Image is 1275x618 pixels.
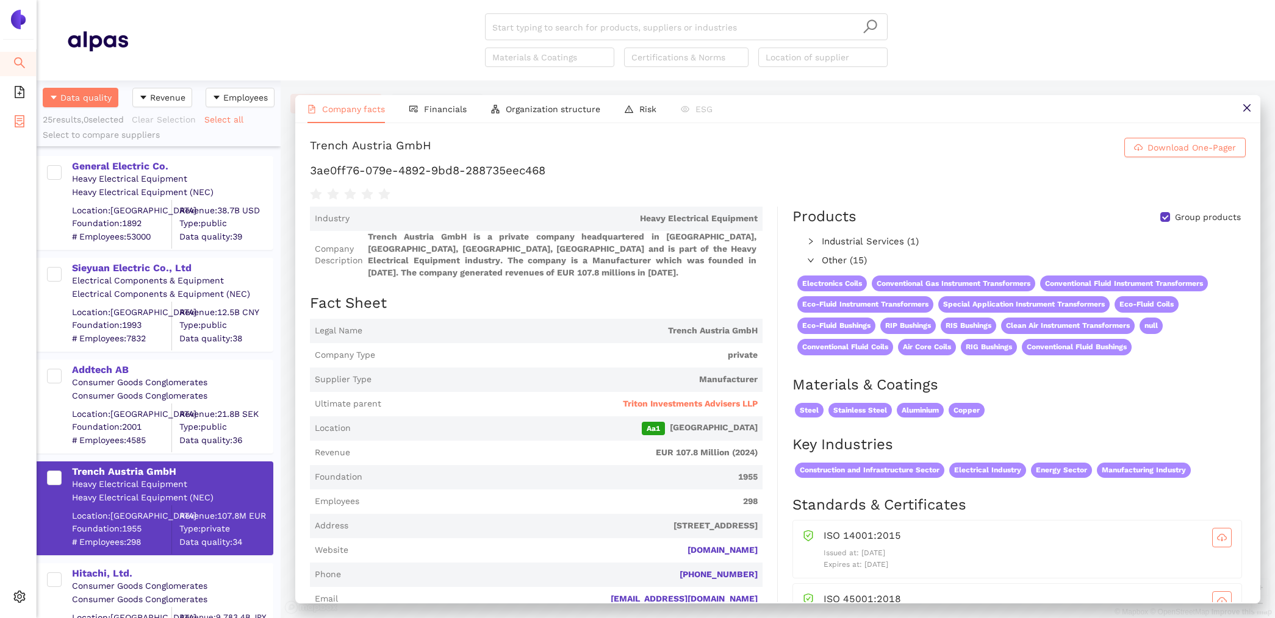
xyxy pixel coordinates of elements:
span: Clean Air Instrument Transformers [1001,318,1135,334]
span: # Employees: 4585 [72,434,171,446]
span: eye [681,105,689,113]
div: Consumer Goods Conglomerates [72,594,272,606]
span: Stainless Steel [828,403,892,418]
span: null [1140,318,1163,334]
div: Trench Austria GmbH [310,138,431,157]
span: Foundation: 2001 [72,421,171,433]
span: # Employees: 7832 [72,332,171,344]
span: Conventional Fluid Bushings [1022,339,1132,355]
span: 298 [364,495,758,508]
span: star [344,188,356,201]
span: Foundation: 1993 [72,319,171,332]
span: caret-down [212,93,221,103]
span: Financials [424,104,467,114]
div: Products [792,207,857,227]
span: EUR 107.8 Million (2024) [355,447,758,459]
span: Energy Sector [1031,463,1092,478]
div: Heavy Electrical Equipment (NEC) [72,186,272,199]
h2: Materials & Coatings [792,375,1246,396]
div: General Electric Co. [72,160,272,173]
button: caret-downData quality [43,88,118,107]
span: Type: public [179,319,272,332]
span: Foundation: 1955 [72,523,171,535]
span: cloud-download [1213,596,1231,606]
span: file-add [13,82,26,106]
span: star [310,188,322,201]
span: ESG [695,104,713,114]
span: caret-down [49,93,58,103]
div: Location: [GEOGRAPHIC_DATA] [72,204,171,216]
span: Trench Austria GmbH is a private company headquartered in [GEOGRAPHIC_DATA], [GEOGRAPHIC_DATA], [... [368,231,758,279]
span: Aluminium [897,403,944,418]
span: Employees [223,91,268,104]
span: Type: public [179,218,272,230]
p: Expires at: [DATE] [824,559,1232,570]
div: ISO 45001:2018 [824,591,1232,611]
span: Heavy Electrical Equipment [354,213,758,225]
span: Steel [795,403,824,418]
span: Data quality: 36 [179,434,272,446]
span: Employees [315,495,359,508]
span: Manufacturing Industry [1097,463,1191,478]
span: Data quality: 39 [179,230,272,243]
div: Hitachi, Ltd. [72,567,272,580]
span: Conventional Fluid Coils [797,339,893,355]
h2: Standards & Certificates [792,495,1246,516]
div: Sieyuan Electric Co., Ltd [72,261,272,275]
span: Electrical Industry [949,463,1026,478]
span: setting [13,586,26,611]
span: safety-certificate [803,528,814,541]
span: Website [315,544,348,556]
span: Select all [204,113,243,126]
div: Location: [GEOGRAPHIC_DATA] [72,408,171,420]
span: Construction and Infrastructure Sector [795,463,944,478]
div: Location: [GEOGRAPHIC_DATA] [72,306,171,318]
span: Legal Name [315,325,362,337]
span: star [361,188,373,201]
span: Industry [315,213,350,225]
button: close [1233,95,1260,123]
span: Ultimate parent [315,398,381,410]
span: 1955 [367,471,758,483]
span: Aa1 [642,422,665,435]
span: Manufacturer [376,374,758,386]
span: Revenue [150,91,185,104]
span: Location [315,422,351,435]
span: Organization structure [506,104,600,114]
span: search [863,19,878,34]
h2: Fact Sheet [310,293,763,314]
button: cloud-download [1212,591,1232,611]
span: Triton Investments Advisers LLP [623,398,758,410]
button: caret-downRevenue [132,88,192,107]
span: Air Core Coils [898,339,956,355]
div: Location: [GEOGRAPHIC_DATA] [72,510,171,522]
span: Eco-Fluid Bushings [797,318,875,334]
div: Electrical Components & Equipment [72,275,272,287]
span: warning [625,105,633,113]
span: Conventional Gas Instrument Transformers [872,275,1035,292]
span: RIP Bushings [880,318,936,334]
span: RIG Bushings [961,339,1017,355]
div: Revenue: 21.8B SEK [179,408,272,420]
span: Type: private [179,523,272,535]
span: Special Application Instrument Transformers [938,296,1110,313]
span: Eco-Fluid Coils [1115,296,1179,313]
span: star [327,188,339,201]
span: Foundation: 1892 [72,218,171,230]
div: Revenue: 12.5B CNY [179,306,272,318]
span: Data quality: 34 [179,536,272,548]
div: Consumer Goods Conglomerates [72,580,272,592]
span: Address [315,520,348,532]
span: Risk [639,104,656,114]
button: Select all [204,110,251,129]
div: Industrial Services (1) [792,232,1244,252]
span: # Employees: 298 [72,536,171,548]
span: cloud-download [1134,143,1143,153]
div: Trench Austria GmbH [72,465,272,478]
span: file-text [307,105,316,113]
span: Conventional Fluid Instrument Transformers [1040,275,1208,292]
span: caret-down [139,93,148,103]
span: Supplier Type [315,374,372,386]
span: Data quality: 38 [179,332,272,344]
span: Industrial Services (1) [822,235,1240,249]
